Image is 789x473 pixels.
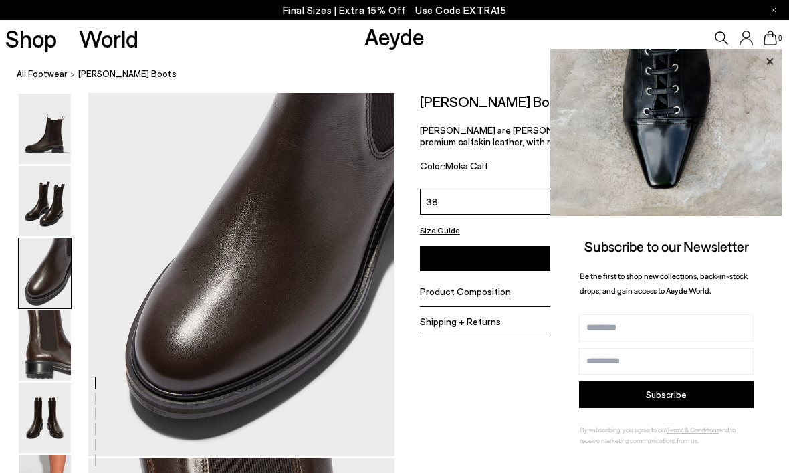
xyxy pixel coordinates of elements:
span: 0 [777,35,784,42]
a: Terms & Conditions [667,425,719,434]
span: Subscribe to our Newsletter [584,238,749,254]
button: Size Guide [420,222,460,239]
span: [PERSON_NAME] Boots [78,67,177,81]
p: Final Sizes | Extra 15% Off [283,2,507,19]
span: 38 [426,195,438,209]
a: Aeyde [364,22,425,50]
img: ca3f721fb6ff708a270709c41d776025.jpg [550,49,782,216]
span: By subscribing, you agree to our [580,425,667,434]
span: Shipping + Returns [420,316,501,327]
span: Be the first to shop new collections, back-in-stock drops, and gain access to Aeyde World. [580,271,748,296]
img: Jack Chelsea Boots - Image 1 [19,94,71,164]
a: All Footwear [17,67,68,81]
button: Subscribe [579,381,754,408]
button: Add to Cart [420,246,764,271]
h2: [PERSON_NAME] Boots [420,93,570,110]
a: World [79,27,138,50]
img: Jack Chelsea Boots - Image 3 [19,238,71,308]
div: Color: [420,160,706,175]
img: Jack Chelsea Boots - Image 5 [19,383,71,453]
img: Jack Chelsea Boots - Image 2 [19,166,71,236]
a: 0 [764,31,777,45]
span: Navigate to /collections/ss25-final-sizes [415,4,506,16]
img: Jack Chelsea Boots - Image 4 [19,310,71,381]
span: Moka Calf [445,160,488,171]
nav: breadcrumb [17,56,789,93]
span: [PERSON_NAME] are [PERSON_NAME]'s iteration of rugged Chelsea boots in premium calfskin leather, ... [420,124,750,147]
span: Product Composition [420,286,511,297]
a: Shop [5,27,57,50]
